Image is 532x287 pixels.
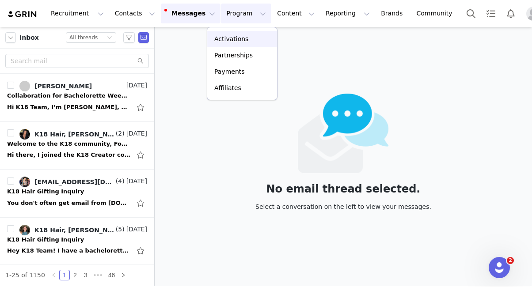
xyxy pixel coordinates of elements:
input: Search mail [5,54,149,68]
img: d5470baf-4af3-4602-a1c0-992f17cb77b2.jpg [19,177,30,187]
button: Notifications [501,4,521,23]
a: 2 [70,270,80,280]
div: K18 Hair Gifting Inquiry [7,187,84,196]
span: Send Email [138,32,149,43]
li: Next Page [118,270,129,280]
a: 46 [106,270,118,280]
div: K18 Hair Gifting Inquiry [7,235,84,244]
button: Content [272,4,320,23]
div: [EMAIL_ADDRESS][DOMAIN_NAME], K18 Hair, [PERSON_NAME] [34,178,114,185]
p: Partnerships [214,51,253,60]
span: Inbox [19,33,39,42]
button: Contacts [110,4,160,23]
span: 2 [507,257,514,264]
a: Brands [376,4,410,23]
div: K18 Hair, [PERSON_NAME] [34,227,114,234]
button: Recruitment [46,4,109,23]
a: K18 Hair, [PERSON_NAME] [19,225,114,235]
button: Search [461,4,481,23]
li: Next 3 Pages [91,270,105,280]
div: Collaboration for Bachelorette Weekend ✨ [7,91,131,100]
div: You don't often get email from elizmorales.business@gmail.com. Learn why this is important Hi! Th... [7,199,131,208]
div: No email thread selected. [255,184,431,194]
p: Payments [214,67,245,76]
div: Select a conversation on the left to view your messages. [255,202,431,211]
a: [EMAIL_ADDRESS][DOMAIN_NAME], K18 Hair, [PERSON_NAME] [19,177,114,187]
img: 82fd66de-d45e-4106-89b6-f52bc00bfba3.jpg [19,129,30,140]
li: 1 [59,270,70,280]
li: 46 [105,270,118,280]
a: 3 [81,270,91,280]
div: Hi there, I joined the K18 Creator community in April and I wanted to know how I can join more of... [7,151,131,159]
img: 2f110b9b-f16e-44dd-96c4-5e5e5f4d5874.jpg [19,225,30,235]
button: Program [221,4,271,23]
li: Previous Page [49,270,59,280]
iframe: Intercom live chat [489,257,510,278]
i: icon: search [137,58,144,64]
img: emails-empty2x.png [298,94,389,173]
i: icon: right [121,272,126,278]
i: icon: left [51,272,57,278]
a: K18 Hair, [PERSON_NAME] [19,129,114,140]
li: 3 [80,270,91,280]
a: 1 [60,270,69,280]
div: Welcome to the K18 community, Foujan! [7,140,131,148]
div: All threads [69,33,98,42]
button: Messages [161,4,220,23]
a: Community [411,4,462,23]
p: Activations [214,34,248,44]
li: 1-25 of 1150 [5,270,45,280]
span: ••• [91,270,105,280]
div: K18 Hair, [PERSON_NAME] [34,131,114,138]
div: Hi K18 Team, I’m ella grace, maid of honor for my best friend’s upcoming bachelorette weekend, La... [7,103,131,112]
a: [PERSON_NAME] [19,81,92,91]
img: grin logo [7,10,38,19]
li: 2 [70,270,80,280]
div: Hey K18 Team! I have a bachelorette trip coming up the weekend of September 19th, and I’m putting... [7,246,131,255]
a: Tasks [481,4,501,23]
button: Reporting [320,4,375,23]
div: [PERSON_NAME] [34,83,92,90]
p: Affiliates [214,83,241,93]
i: icon: down [107,35,112,41]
